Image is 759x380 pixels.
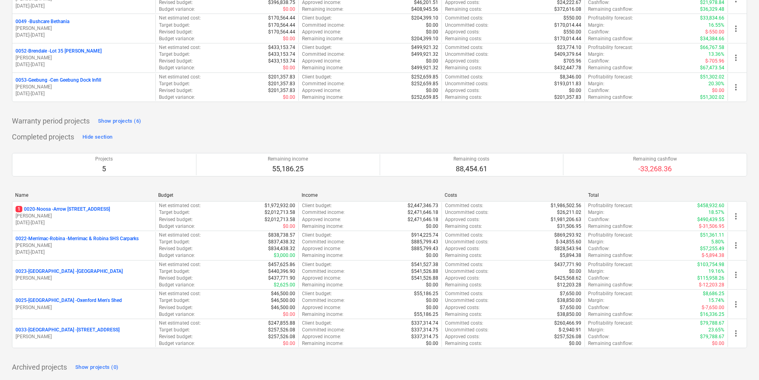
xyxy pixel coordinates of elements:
[588,245,610,252] p: Cashflow :
[411,51,438,58] p: $499,921.32
[302,94,343,101] p: Remaining income :
[588,44,633,51] p: Profitability forecast :
[159,35,195,42] p: Budget variance :
[302,216,341,223] p: Approved income :
[411,65,438,71] p: $499,921.32
[283,94,295,101] p: $0.00
[283,311,295,318] p: $0.00
[302,275,341,282] p: Approved income :
[697,275,724,282] p: $115,958.26
[16,333,152,340] p: [PERSON_NAME]
[700,74,724,80] p: $51,302.02
[411,268,438,275] p: $541,526.88
[80,131,114,143] button: Hide section
[588,94,633,101] p: Remaining cashflow :
[445,74,483,80] p: Committed costs :
[268,164,308,174] p: 55,186.25
[16,249,152,256] p: [DATE] - [DATE]
[445,65,482,71] p: Remaining costs :
[633,156,677,163] p: Remaining cashflow
[302,239,345,245] p: Committed income :
[274,282,295,288] p: $2,625.00
[445,80,488,87] p: Uncommitted costs :
[445,192,581,198] div: Costs
[16,327,120,333] p: 0033-[GEOGRAPHIC_DATA] - [STREET_ADDRESS]
[159,239,190,245] p: Target budget :
[731,212,741,221] span: more_vert
[445,297,488,304] p: Uncommitted costs :
[588,268,604,275] p: Margin :
[700,65,724,71] p: $67,473.54
[700,245,724,252] p: $57,255.49
[75,363,118,372] div: Show projects (0)
[302,35,343,42] p: Remaining income :
[445,87,480,94] p: Approved costs :
[302,311,343,318] p: Remaining income :
[445,209,488,216] p: Uncommitted costs :
[414,290,438,297] p: $55,186.25
[588,223,633,230] p: Remaining cashflow :
[411,80,438,87] p: $252,659.85
[16,77,152,97] div: 0053-Geebung -Cen Geebung Dock Infill[PERSON_NAME][DATE]-[DATE]
[426,22,438,29] p: $0.00
[283,35,295,42] p: $0.00
[411,35,438,42] p: $204,399.10
[98,117,141,126] div: Show projects (6)
[159,282,195,288] p: Budget variance :
[588,275,610,282] p: Cashflow :
[302,261,332,268] p: Client budget :
[159,311,195,318] p: Budget variance :
[16,268,123,275] p: 0023-[GEOGRAPHIC_DATA] - [GEOGRAPHIC_DATA]
[159,275,193,282] p: Revised budget :
[588,74,633,80] p: Profitability forecast :
[268,275,295,282] p: $437,771.90
[588,65,633,71] p: Remaining cashflow :
[569,87,581,94] p: $0.00
[699,282,724,288] p: $-12,203.28
[560,252,581,259] p: $5,894.38
[411,44,438,51] p: $499,921.32
[731,329,741,338] span: more_vert
[16,206,110,213] p: 0020-Noosa - Arrow [STREET_ADDRESS]
[719,342,759,380] iframe: Chat Widget
[711,239,724,245] p: 5.80%
[159,216,193,223] p: Revised budget :
[554,245,581,252] p: $828,543.94
[16,242,152,249] p: [PERSON_NAME]
[16,61,152,68] p: [DATE] - [DATE]
[445,268,488,275] p: Uncommitted costs :
[16,235,152,256] div: 0022-Merrimac-Robina -Merrimac & Robina SHS Carparks[PERSON_NAME][DATE]-[DATE]
[588,209,604,216] p: Margin :
[563,15,581,22] p: $550.00
[16,3,152,10] p: [DATE] - [DATE]
[16,25,152,32] p: [PERSON_NAME]
[588,22,604,29] p: Margin :
[302,223,343,230] p: Remaining income :
[408,209,438,216] p: $2,471,646.18
[445,202,483,209] p: Committed costs :
[159,22,190,29] p: Target budget :
[588,29,610,35] p: Cashflow :
[159,29,193,35] p: Revised budget :
[708,51,724,58] p: 13.36%
[700,44,724,51] p: $66,767.58
[445,261,483,268] p: Committed costs :
[569,268,581,275] p: $0.00
[445,44,483,51] p: Committed costs :
[411,232,438,239] p: $914,225.74
[731,82,741,92] span: more_vert
[445,245,480,252] p: Approved costs :
[411,275,438,282] p: $541,526.88
[158,192,295,198] div: Budget
[554,275,581,282] p: $425,568.62
[283,223,295,230] p: $0.00
[426,297,438,304] p: $0.00
[411,239,438,245] p: $885,799.43
[588,35,633,42] p: Remaining cashflow :
[445,311,482,318] p: Remaining costs :
[708,80,724,87] p: 20.30%
[159,304,193,311] p: Revised budget :
[588,80,604,87] p: Margin :
[268,44,295,51] p: $433,153.74
[700,232,724,239] p: $51,361.11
